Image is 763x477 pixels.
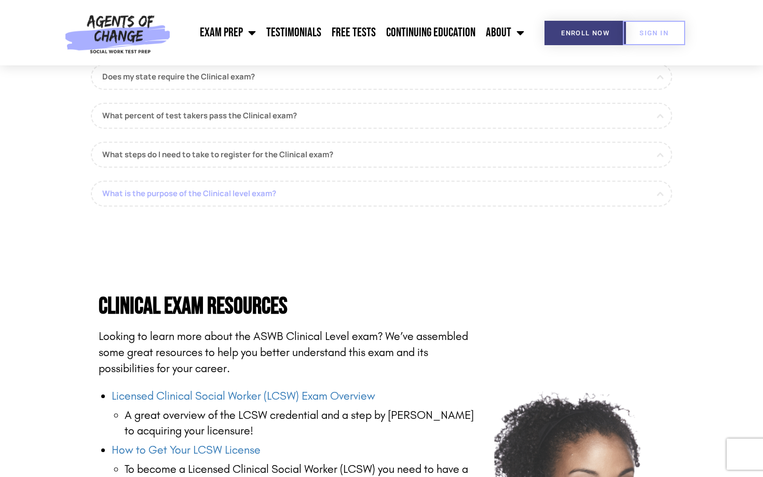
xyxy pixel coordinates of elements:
li: A great overview of the LCSW credential and a step by [PERSON_NAME] to acquiring your licensure! [125,407,482,440]
a: Licensed Clinical Social Worker (LCSW) Exam Overview [112,389,375,403]
a: Enroll Now [544,21,626,45]
a: Testimonials [261,20,326,46]
a: SIGN IN [623,21,685,45]
a: What percent of test takers pass the Clinical exam? [91,103,672,129]
a: What steps do I need to take to register for the Clinical exam? [91,142,672,168]
a: Continuing Education [381,20,481,46]
span: Enroll Now [561,30,609,36]
a: What is the purpose of the Clinical level exam? [91,181,672,207]
a: Exam Prep [195,20,261,46]
a: Does my state require the Clinical exam? [91,64,672,90]
span: SIGN IN [639,30,669,36]
p: Looking to learn more about the ASWB Clinical Level exam? We’ve assembled some great resources to... [99,329,482,376]
h4: Clinical Exam Resources [99,295,482,318]
a: Free Tests [326,20,381,46]
a: How to Get Your LCSW License [112,443,261,457]
nav: Menu [175,20,529,46]
a: About [481,20,529,46]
